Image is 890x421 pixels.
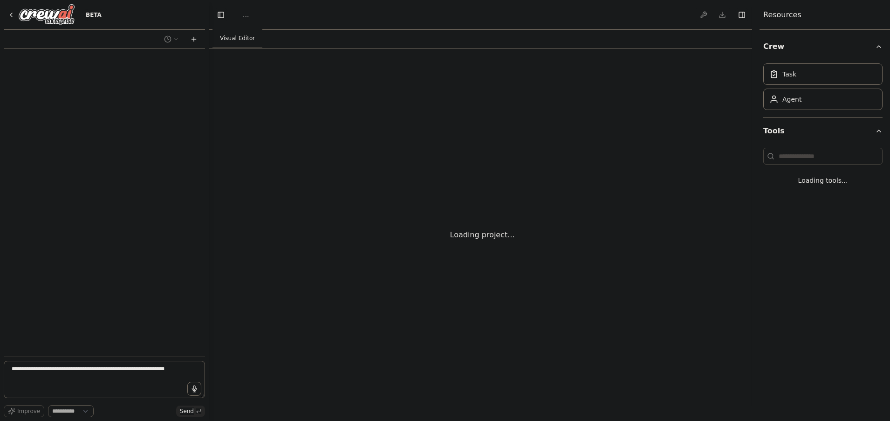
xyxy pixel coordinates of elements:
[180,407,194,415] span: Send
[763,60,883,117] div: Crew
[763,9,801,21] h4: Resources
[763,118,883,144] button: Tools
[160,34,183,45] button: Switch to previous chat
[243,10,249,20] nav: breadcrumb
[450,229,515,241] div: Loading project...
[735,8,748,21] button: Hide right sidebar
[243,10,249,20] span: ...
[782,95,801,104] div: Agent
[4,405,44,417] button: Improve
[176,406,205,417] button: Send
[212,29,262,48] button: Visual Editor
[214,8,227,21] button: Hide left sidebar
[763,34,883,60] button: Crew
[19,4,75,25] img: Logo
[782,69,796,79] div: Task
[187,382,201,396] button: Click to speak your automation idea
[763,168,883,193] div: Loading tools...
[17,407,40,415] span: Improve
[82,9,105,21] div: BETA
[763,144,883,200] div: Tools
[186,34,201,45] button: Start a new chat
